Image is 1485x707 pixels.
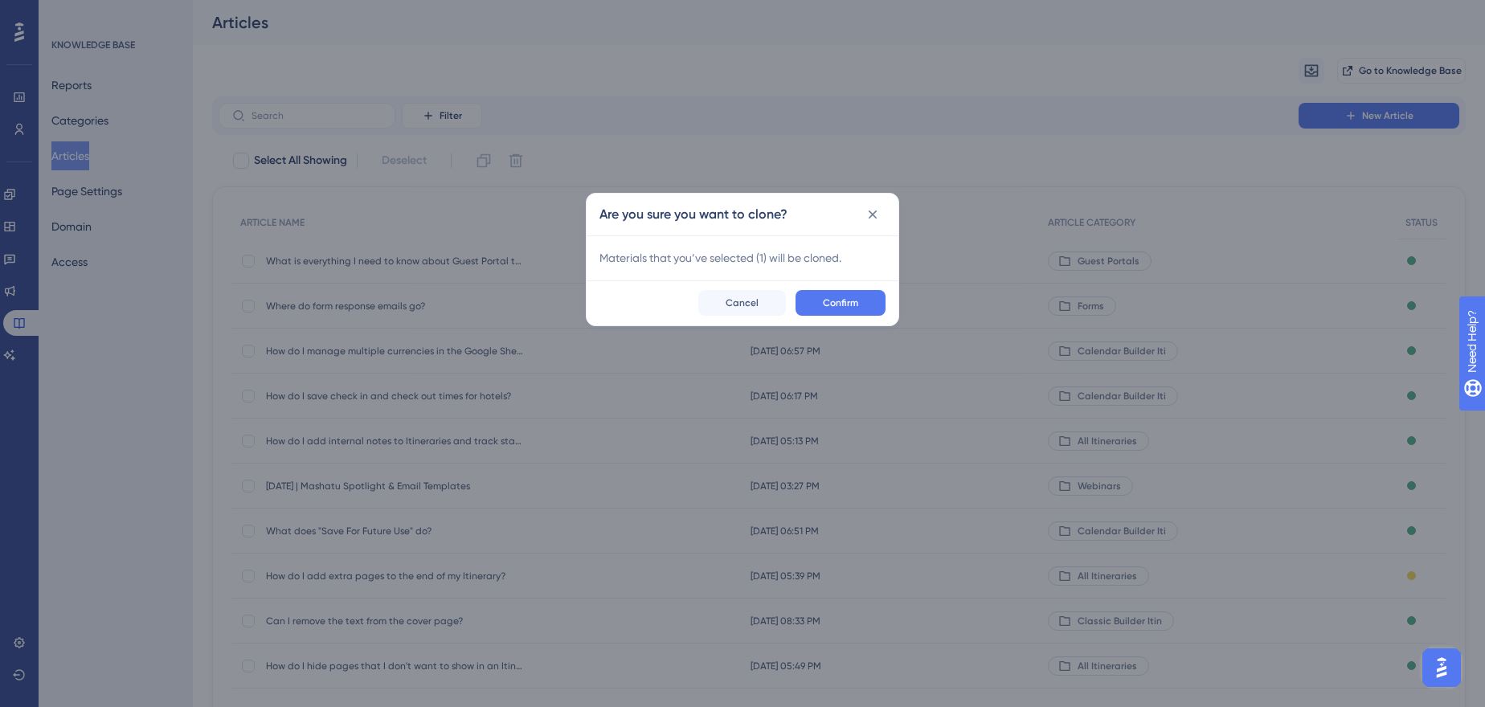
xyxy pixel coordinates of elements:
iframe: UserGuiding AI Assistant Launcher [1417,644,1466,692]
span: Confirm [823,296,858,309]
span: Cancel [726,296,759,309]
span: Need Help? [38,4,100,23]
span: Materials that you’ve selected ( 1 ) will be cloned. [599,248,886,268]
h2: Are you sure you want to clone? [599,205,787,224]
